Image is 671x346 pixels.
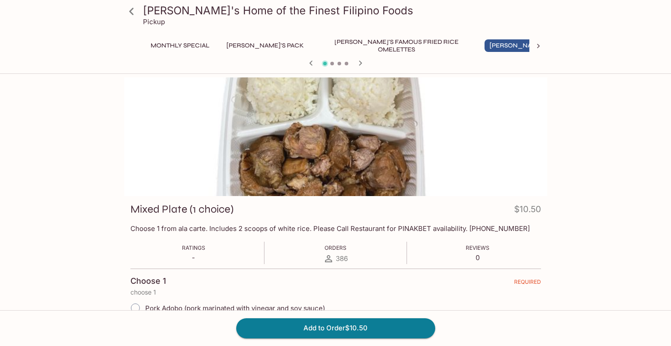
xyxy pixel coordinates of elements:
p: Pickup [143,17,165,26]
p: choose 1 [130,289,541,296]
span: 386 [336,254,348,263]
h4: Choose 1 [130,276,166,286]
button: [PERSON_NAME]'s Mixed Plates [485,39,599,52]
span: REQUIRED [514,278,541,289]
h3: Mixed Plate (1 choice) [130,202,234,216]
button: Monthly Special [146,39,214,52]
span: Reviews [466,244,489,251]
span: Pork Adobo (pork marinated with vinegar and soy sauce) [145,304,325,312]
button: [PERSON_NAME]'s Pack [221,39,309,52]
h4: $10.50 [514,202,541,220]
p: Choose 1 from ala carte. Includes 2 scoops of white rice. Please Call Restaurant for PINAKBET ava... [130,224,541,233]
span: Orders [325,244,346,251]
p: - [182,253,205,262]
button: Add to Order$10.50 [236,318,435,338]
h3: [PERSON_NAME]'s Home of the Finest Filipino Foods [143,4,544,17]
span: Ratings [182,244,205,251]
p: 0 [466,253,489,262]
button: [PERSON_NAME]'s Famous Fried Rice Omelettes [316,39,477,52]
div: Mixed Plate (1 choice) [124,77,547,196]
